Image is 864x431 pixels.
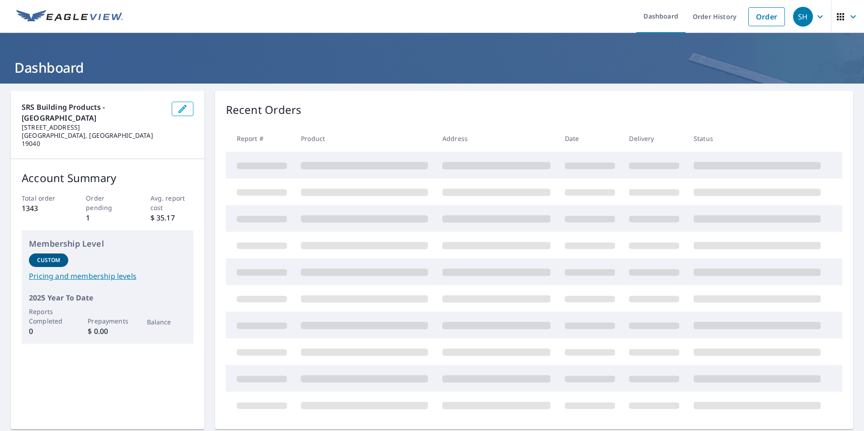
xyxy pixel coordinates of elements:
p: Membership Level [29,238,186,250]
th: Status [686,125,828,152]
p: Order pending [86,193,129,212]
div: SH [793,7,813,27]
p: Account Summary [22,170,193,186]
p: [GEOGRAPHIC_DATA], [GEOGRAPHIC_DATA] 19040 [22,131,164,148]
p: Balance [147,317,186,327]
a: Pricing and membership levels [29,271,186,281]
p: 1 [86,212,129,223]
p: Recent Orders [226,102,302,118]
h1: Dashboard [11,58,853,77]
th: Date [558,125,622,152]
p: 1343 [22,203,65,214]
th: Report # [226,125,294,152]
p: Avg. report cost [150,193,193,212]
p: 2025 Year To Date [29,292,186,303]
p: $ 35.17 [150,212,193,223]
th: Delivery [622,125,686,152]
p: [STREET_ADDRESS] [22,123,164,131]
p: Total order [22,193,65,203]
p: Custom [37,256,61,264]
p: SRS Building Products - [GEOGRAPHIC_DATA] [22,102,164,123]
p: 0 [29,326,68,337]
p: Prepayments [88,316,127,326]
p: Reports Completed [29,307,68,326]
th: Address [435,125,558,152]
a: Order [748,7,785,26]
p: $ 0.00 [88,326,127,337]
img: EV Logo [16,10,123,23]
th: Product [294,125,435,152]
